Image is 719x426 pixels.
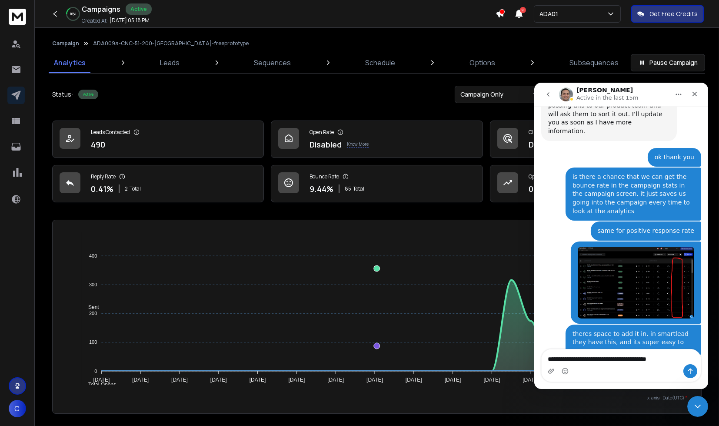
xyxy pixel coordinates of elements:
[52,90,73,99] p: Status:
[67,395,687,401] p: x-axis : Date(UTC)
[484,377,500,383] tspan: [DATE]
[529,183,533,195] p: 0
[210,377,227,383] tspan: [DATE]
[78,90,98,99] div: Active
[52,121,264,158] a: Leads Contacted490
[406,377,422,383] tspan: [DATE]
[171,377,188,383] tspan: [DATE]
[82,382,116,388] span: Total Opens
[7,159,167,242] div: Christian says…
[52,165,264,202] a: Reply Rate0.41%2Total
[564,52,624,73] a: Subsequences
[353,185,364,192] span: Total
[91,129,130,136] p: Leads Contacted
[54,57,86,68] p: Analytics
[539,10,562,18] p: ADA01
[31,85,167,138] div: is there a chance that we can get the bounce rate in the campaign stats in the campaign screen. i...
[49,52,91,73] a: Analytics
[89,253,97,258] tspan: 400
[490,121,702,158] a: Click RateDisabledKnow More
[91,173,116,180] p: Reply Rate
[366,377,383,383] tspan: [DATE]
[328,377,344,383] tspan: [DATE]
[93,377,110,383] tspan: [DATE]
[94,369,97,374] tspan: 0
[360,52,400,73] a: Schedule
[70,11,76,17] p: 16 %
[464,52,500,73] a: Options
[523,377,539,383] tspan: [DATE]
[310,129,334,136] p: Open Rate
[89,339,97,345] tspan: 100
[13,285,20,292] button: Upload attachment
[82,17,108,24] p: Created At:
[9,400,26,417] button: C
[110,17,150,24] p: [DATE] 05:18 PM
[57,139,167,158] div: same for positive response rate
[93,40,249,47] p: ADA009a-CNC-51-200-[GEOGRAPHIC_DATA]-freeprototype
[345,185,351,192] span: 85
[82,4,120,14] h1: Campaigns
[7,65,167,85] div: Christian says…
[289,377,305,383] tspan: [DATE]
[125,185,128,192] span: 2
[91,183,113,195] p: 0.41 %
[347,141,369,148] p: Know More
[149,282,163,295] button: Send a message…
[7,267,167,282] textarea: Message…
[520,7,526,13] span: 9
[132,377,149,383] tspan: [DATE]
[469,57,495,68] p: Options
[160,57,180,68] p: Leads
[254,57,291,68] p: Sequences
[38,247,160,273] div: theres space to add it in. in smartlead they have this, and its super easy to use
[14,10,136,53] div: Thanks for sharing the Loom. I’m passing this to our product team and will ask them to sort it ou...
[120,70,160,79] div: ok thank you
[52,40,79,47] button: Campaign
[365,57,395,68] p: Schedule
[631,5,704,23] button: Get Free Credits
[271,165,483,202] a: Bounce Rate9.44%85Total
[31,242,167,278] div: theres space to add it in. in smartlead they have this, and its super easy to use
[27,285,34,292] button: Emoji picker
[126,3,152,15] div: Active
[7,242,167,285] div: Christian says…
[91,138,105,151] p: 490
[529,173,561,180] p: Opportunities
[569,57,619,68] p: Subsequences
[310,183,333,195] p: 9.44 %
[631,54,705,71] button: Pause Campaign
[82,304,99,310] span: Sent
[310,138,342,151] p: Disabled
[250,377,266,383] tspan: [DATE]
[529,138,561,151] p: Disabled
[155,52,185,73] a: Leads
[249,52,296,73] a: Sequences
[271,121,483,158] a: Open RateDisabledKnow More
[529,129,552,136] p: Click Rate
[445,377,461,383] tspan: [DATE]
[63,144,160,153] div: same for positive response rate
[113,65,167,84] div: ok thank you
[649,10,698,18] p: Get Free Credits
[310,173,339,180] p: Bounce Rate
[89,282,97,287] tspan: 300
[7,85,167,139] div: Christian says…
[534,83,708,389] iframe: Intercom live chat
[687,396,708,417] iframe: Intercom live chat
[38,90,160,133] div: is there a chance that we can get the bounce rate in the campaign stats in the campaign screen. i...
[490,165,702,202] a: Opportunities0$0
[130,185,141,192] span: Total
[89,311,97,316] tspan: 200
[7,139,167,159] div: Christian says…
[460,90,507,99] p: Campaign Only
